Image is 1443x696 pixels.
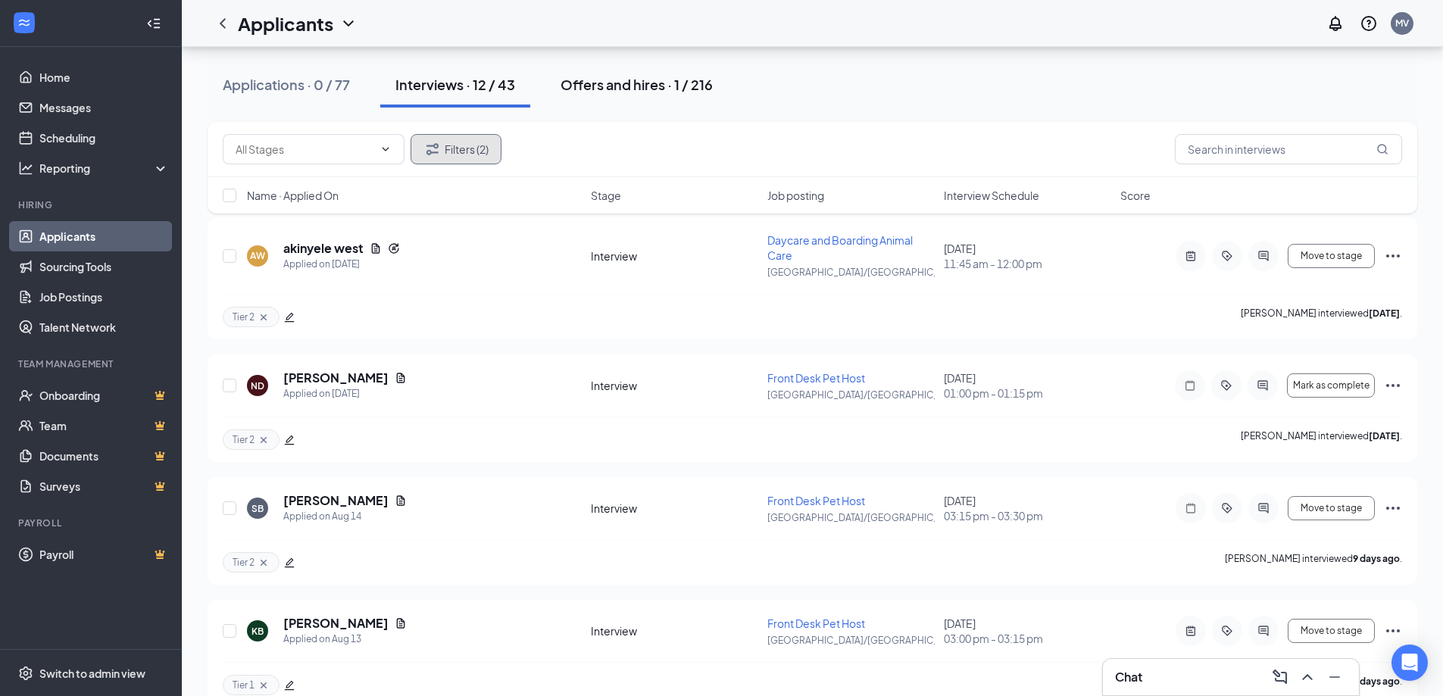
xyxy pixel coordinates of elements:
[1295,665,1320,689] button: ChevronUp
[395,372,407,384] svg: Document
[1376,143,1388,155] svg: MagnifyingGlass
[39,380,169,410] a: OnboardingCrown
[18,517,166,529] div: Payroll
[1218,502,1236,514] svg: ActiveTag
[1115,669,1142,685] h3: Chat
[283,240,364,257] h5: akinyele west
[1395,17,1409,30] div: MV
[944,188,1039,203] span: Interview Schedule
[39,312,169,342] a: Talent Network
[1254,250,1273,262] svg: ActiveChat
[2,2,32,32] img: 1755887412032553598.png
[1241,307,1402,327] p: [PERSON_NAME] interviewed .
[18,161,33,176] svg: Analysis
[283,615,389,632] h5: [PERSON_NAME]
[1391,645,1428,681] div: Open Intercom Messenger
[236,141,373,158] input: All Stages
[395,75,515,94] div: Interviews · 12 / 43
[1323,665,1347,689] button: Minimize
[767,616,865,630] span: Front Desk Pet Host
[1293,380,1370,391] span: Mark as complete
[591,248,758,264] div: Interview
[1288,496,1375,520] button: Move to stage
[1241,429,1402,450] p: [PERSON_NAME] interviewed .
[944,256,1111,271] span: 11:45 am - 12:00 pm
[944,631,1111,646] span: 03:00 pm - 03:15 pm
[18,198,166,211] div: Hiring
[283,386,407,401] div: Applied on [DATE]
[1288,619,1375,643] button: Move to stage
[395,617,407,629] svg: Document
[1271,668,1289,686] svg: ComposeMessage
[1225,552,1402,573] p: [PERSON_NAME] interviewed .
[39,251,169,282] a: Sourcing Tools
[944,493,1111,523] div: [DATE]
[339,14,358,33] svg: ChevronDown
[1369,430,1400,442] b: [DATE]
[1181,379,1199,392] svg: Note
[1301,503,1362,513] span: Move to stage
[39,62,169,92] a: Home
[767,266,935,279] p: [GEOGRAPHIC_DATA]/[GEOGRAPHIC_DATA]
[39,92,169,123] a: Messages
[258,434,270,446] svg: Cross
[767,188,824,203] span: Job posting
[944,385,1111,401] span: 01:00 pm - 01:15 pm
[284,435,295,445] span: edit
[1268,665,1292,689] button: ComposeMessage
[767,233,913,262] span: Daycare and Boarding Animal Care
[283,632,407,647] div: Applied on Aug 13
[1298,668,1317,686] svg: ChevronUp
[411,134,501,164] button: Filter Filters (2)
[370,242,382,254] svg: Document
[591,378,758,393] div: Interview
[39,539,169,570] a: PayrollCrown
[284,680,295,691] span: edit
[767,389,935,401] p: [GEOGRAPHIC_DATA]/[GEOGRAPHIC_DATA]
[1218,625,1236,637] svg: ActiveTag
[11,11,26,26] img: 1755887412032553598.png
[561,75,713,94] div: Offers and hires · 1 / 216
[38,106,93,118] strong: REPORTED
[283,370,389,386] h5: [PERSON_NAME]
[1120,188,1151,203] span: Score
[39,441,169,471] a: DocumentsCrown
[251,502,264,515] div: SB
[146,16,161,31] svg: Collapse
[39,471,169,501] a: SurveysCrown
[767,371,865,385] span: Front Desk Pet Host
[258,311,270,323] svg: Cross
[1182,625,1200,637] svg: ActiveNote
[12,342,230,394] div: It looks like nobody's here, so I'm closing this conversation.
[1254,502,1273,514] svg: ActiveChat
[767,494,865,507] span: Front Desk Pet Host
[39,123,169,153] a: Scheduling
[1287,373,1375,398] button: Mark as complete
[39,666,145,681] div: Switch to admin view
[251,625,264,638] div: KB
[39,410,169,441] a: TeamCrown
[247,188,339,203] span: Name · Applied On
[233,679,255,691] span: Tier 1
[17,15,32,30] svg: WorkstreamLogo
[379,143,392,155] svg: ChevronDown
[1384,499,1402,517] svg: Ellipses
[233,433,255,446] span: Tier 2
[423,140,442,158] svg: Filter
[284,312,295,323] span: edit
[944,241,1111,271] div: [DATE]
[283,509,407,524] div: Applied on Aug 14
[944,616,1111,646] div: [DATE]
[944,370,1111,401] div: [DATE]
[258,557,270,569] svg: Cross
[1369,307,1400,319] b: [DATE]
[18,666,33,681] svg: Settings
[39,161,170,176] div: Reporting
[223,75,350,94] div: Applications · 0 / 77
[767,634,935,647] p: [GEOGRAPHIC_DATA]/[GEOGRAPHIC_DATA]
[767,511,935,524] p: [GEOGRAPHIC_DATA]/[GEOGRAPHIC_DATA]
[1254,379,1272,392] svg: ActiveChat
[1384,622,1402,640] svg: Ellipses
[214,14,232,33] a: ChevronLeft
[1326,14,1345,33] svg: Notifications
